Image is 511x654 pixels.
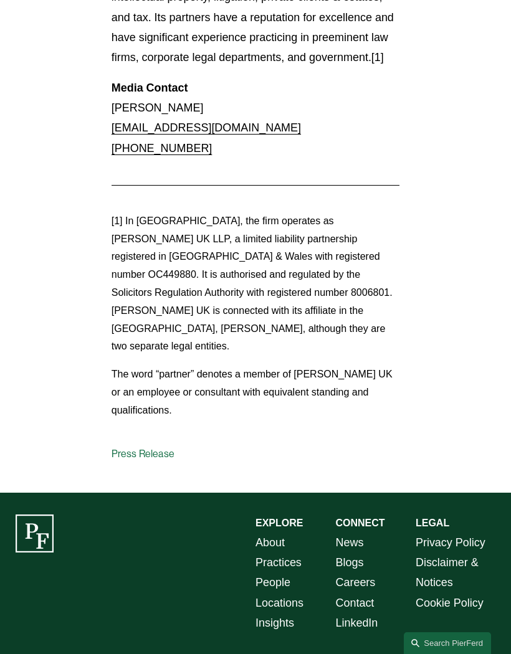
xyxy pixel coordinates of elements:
[112,448,174,460] a: Press Release
[255,552,302,572] a: Practices
[112,78,399,158] p: [PERSON_NAME]
[255,593,303,613] a: Locations
[335,518,384,528] strong: CONNECT
[255,533,285,552] a: About
[404,632,491,654] a: Search this site
[416,593,484,613] a: Cookie Policy
[416,552,495,593] a: Disclaimer & Notices
[255,613,294,633] a: Insights
[255,572,290,592] a: People
[112,212,399,356] p: [1] In [GEOGRAPHIC_DATA], the firm operates as [PERSON_NAME] UK LLP, a limited liability partners...
[416,533,485,552] a: Privacy Policy
[335,552,363,572] a: Blogs
[112,121,301,134] a: [EMAIL_ADDRESS][DOMAIN_NAME]
[112,142,213,154] a: [PHONE_NUMBER]
[335,593,374,613] a: Contact
[416,518,449,528] strong: LEGAL
[335,533,363,552] a: News
[255,518,303,528] strong: EXPLORE
[335,572,375,592] a: Careers
[112,82,188,94] strong: Media Contact
[112,366,399,419] p: The word “partner” denotes a member of [PERSON_NAME] UK or an employee or consultant with equival...
[335,613,378,633] a: LinkedIn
